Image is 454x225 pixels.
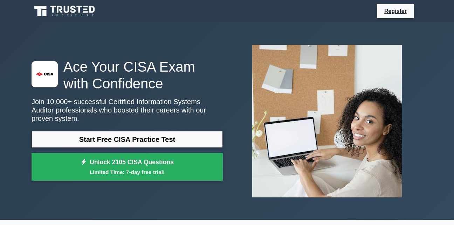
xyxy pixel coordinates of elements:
[380,7,411,15] a: Register
[32,131,223,148] a: Start Free CISA Practice Test
[32,58,223,92] h1: Ace Your CISA Exam with Confidence
[40,168,214,176] small: Limited Time: 7-day free trial!
[32,97,223,123] p: Join 10,000+ successful Certified Information Systems Auditor professionals who boosted their car...
[32,153,223,181] a: Unlock 2105 CISA QuestionsLimited Time: 7-day free trial!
